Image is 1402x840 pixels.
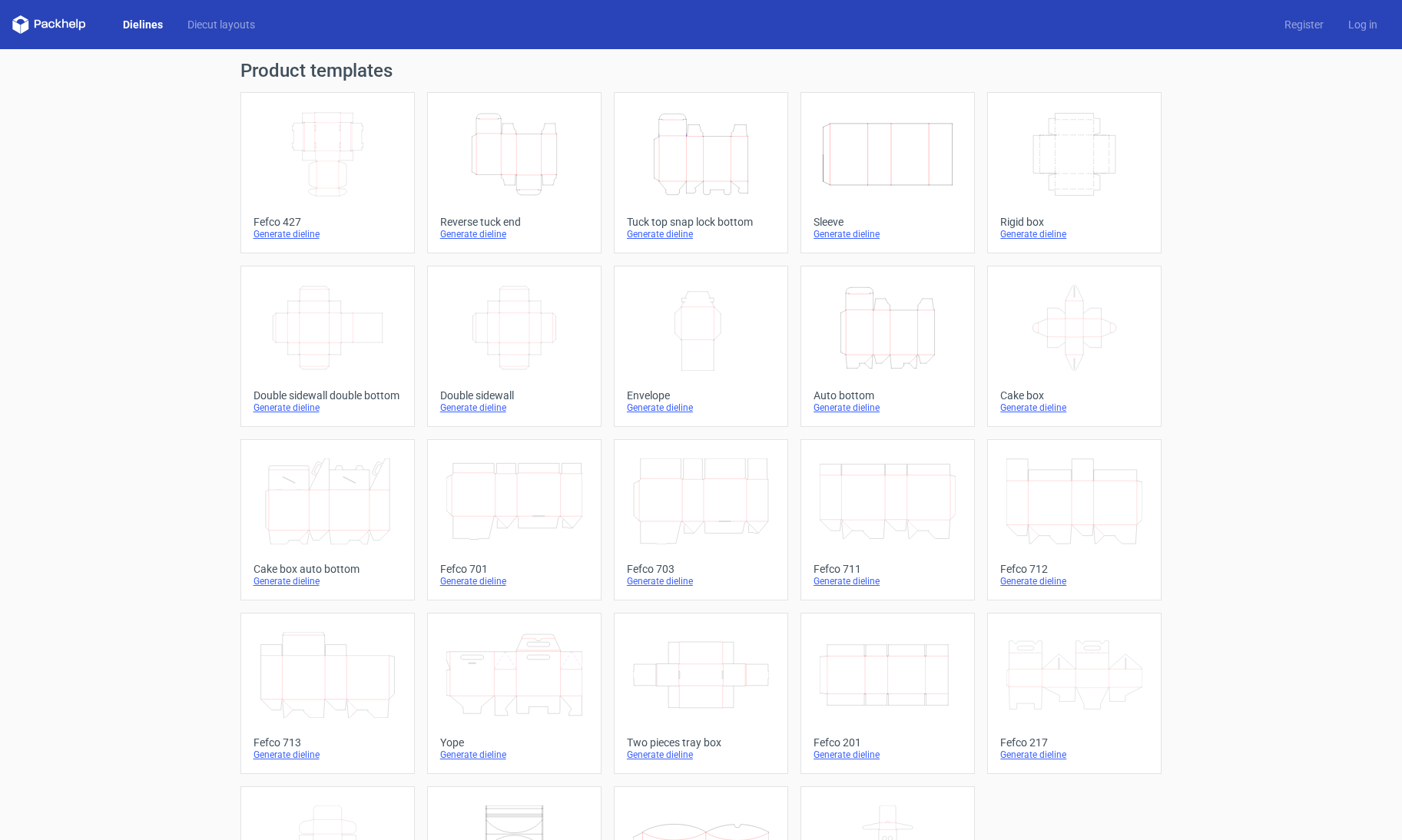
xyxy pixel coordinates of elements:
[1000,402,1148,414] div: Generate dieline
[440,402,588,414] div: Generate dieline
[240,439,415,600] a: Cake box auto bottomGenerate dieline
[800,439,975,600] a: Fefco 711Generate dieline
[814,575,962,587] div: Generate dieline
[111,17,175,32] a: Dielines
[1000,575,1148,587] div: Generate dieline
[440,736,588,749] div: Yope
[240,613,415,774] a: Fefco 713Generate dieline
[614,92,788,253] a: Tuck top snap lock bottomGenerate dieline
[1000,736,1148,749] div: Fefco 217
[1000,749,1148,761] div: Generate dieline
[627,228,775,240] div: Generate dieline
[1000,389,1148,402] div: Cake box
[240,92,415,253] a: Fefco 427Generate dieline
[627,736,775,749] div: Two pieces tray box
[614,266,788,427] a: EnvelopeGenerate dieline
[427,92,602,253] a: Reverse tuck endGenerate dieline
[1000,216,1148,228] div: Rigid box
[427,613,602,774] a: YopeGenerate dieline
[627,402,775,414] div: Generate dieline
[440,563,588,575] div: Fefco 701
[240,266,415,427] a: Double sidewall double bottomGenerate dieline
[427,439,602,600] a: Fefco 701Generate dieline
[800,613,975,774] a: Fefco 201Generate dieline
[627,749,775,761] div: Generate dieline
[800,266,975,427] a: Auto bottomGenerate dieline
[427,266,602,427] a: Double sidewallGenerate dieline
[254,389,402,402] div: Double sidewall double bottom
[440,575,588,587] div: Generate dieline
[1000,563,1148,575] div: Fefco 712
[254,575,402,587] div: Generate dieline
[814,216,962,228] div: Sleeve
[627,216,775,228] div: Tuck top snap lock bottom
[440,749,588,761] div: Generate dieline
[254,736,402,749] div: Fefco 713
[814,228,962,240] div: Generate dieline
[175,17,267,32] a: Diecut layouts
[614,439,788,600] a: Fefco 703Generate dieline
[254,228,402,240] div: Generate dieline
[1336,17,1390,32] a: Log in
[814,402,962,414] div: Generate dieline
[440,228,588,240] div: Generate dieline
[1000,228,1148,240] div: Generate dieline
[254,216,402,228] div: Fefco 427
[254,749,402,761] div: Generate dieline
[240,61,1162,80] h1: Product templates
[1272,17,1336,32] a: Register
[627,389,775,402] div: Envelope
[814,563,962,575] div: Fefco 711
[814,736,962,749] div: Fefco 201
[440,216,588,228] div: Reverse tuck end
[987,92,1162,253] a: Rigid boxGenerate dieline
[800,92,975,253] a: SleeveGenerate dieline
[254,402,402,414] div: Generate dieline
[987,266,1162,427] a: Cake boxGenerate dieline
[254,563,402,575] div: Cake box auto bottom
[814,749,962,761] div: Generate dieline
[627,563,775,575] div: Fefco 703
[814,389,962,402] div: Auto bottom
[440,389,588,402] div: Double sidewall
[987,613,1162,774] a: Fefco 217Generate dieline
[614,613,788,774] a: Two pieces tray boxGenerate dieline
[987,439,1162,600] a: Fefco 712Generate dieline
[627,575,775,587] div: Generate dieline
